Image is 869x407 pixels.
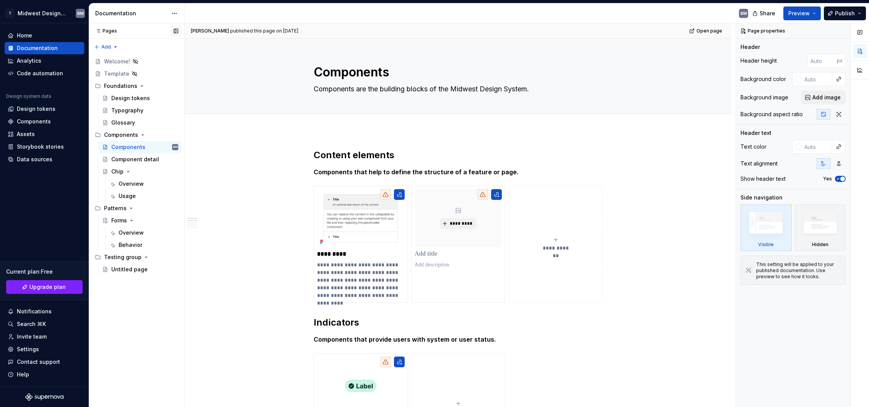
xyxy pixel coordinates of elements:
div: Header [740,43,760,51]
div: Hidden [795,204,846,251]
div: Settings [17,345,39,353]
div: Code automation [17,70,63,77]
a: Design tokens [5,103,84,115]
button: Share [749,6,780,20]
a: Untitled page [99,263,181,276]
label: Yes [823,176,832,182]
h2: Content elements [314,149,603,161]
div: Background aspect ratio [740,110,803,118]
a: Components [5,115,84,128]
div: Invite team [17,333,47,341]
div: Documentation [95,10,168,17]
div: Components [17,118,51,125]
div: Notifications [17,308,52,315]
a: Documentation [5,42,84,54]
div: Contact support [17,358,60,366]
span: Publish [835,10,855,17]
div: Overview [119,229,144,237]
button: Notifications [5,305,84,318]
button: Help [5,368,84,381]
a: Typography [99,104,181,117]
div: Patterns [92,202,181,214]
div: BM [77,10,84,16]
a: ComponentsBM [99,141,181,153]
h2: Indicators [314,316,603,329]
div: Component detail [111,156,159,163]
button: Search ⌘K [5,318,84,330]
div: Header height [740,57,777,65]
div: Search ⌘K [17,320,46,328]
span: Add image [812,94,841,101]
a: Analytics [5,55,84,67]
a: Home [5,29,84,42]
a: Glossary [99,117,181,129]
div: Show header text [740,175,786,183]
div: Untitled page [111,266,148,273]
div: Design tokens [17,105,55,113]
div: Hidden [812,242,828,248]
button: Preview [783,6,821,20]
a: Chip [99,165,181,178]
a: Upgrade plan [6,280,83,294]
a: Open page [687,26,726,36]
div: Chip [111,168,124,175]
div: Side navigation [740,194,783,201]
div: Template [104,70,129,78]
textarea: Components [312,63,601,81]
button: Contact support [5,356,84,368]
a: Code automation [5,67,84,79]
strong: Components that help to define the structure of a feature or page. [314,168,519,176]
a: Forms [99,214,181,227]
a: Template [92,68,181,80]
div: published this page on [DATE] [230,28,298,34]
a: Usage [106,190,181,202]
a: Data sources [5,153,84,165]
div: Welcome! [104,58,130,65]
div: This setting will be applied to your published documentation. Use preview to see how it looks. [756,261,841,280]
img: 8d9ad130-8e70-44dd-a0dd-0b494c863715.png [317,189,405,247]
a: Welcome! [92,55,181,68]
div: Current plan : Free [6,268,83,276]
div: Typography [111,107,143,114]
div: Patterns [104,204,127,212]
div: BM [173,143,177,151]
a: Overview [106,227,181,239]
div: Design tokens [111,94,150,102]
a: Component detail [99,153,181,165]
div: Page tree [92,55,181,276]
span: Open page [697,28,722,34]
div: Testing group [92,251,181,263]
a: Behavior [106,239,181,251]
div: Text color [740,143,766,151]
div: Data sources [17,156,52,163]
a: Design tokens [99,92,181,104]
svg: Supernova Logo [25,393,63,401]
div: Background image [740,94,788,101]
div: Home [17,32,32,39]
span: [PERSON_NAME] [191,28,229,34]
button: Publish [824,6,866,20]
div: Glossary [111,119,135,126]
div: Storybook stories [17,143,64,151]
a: Assets [5,128,84,140]
a: Settings [5,343,84,355]
button: Add image [801,91,846,104]
span: Add [101,44,111,50]
div: Forms [111,217,127,224]
div: Pages [92,28,117,34]
div: Midwest Design System [18,10,67,17]
div: Text alignment [740,160,778,167]
div: Analytics [17,57,41,65]
input: Auto [801,72,832,86]
p: px [837,58,843,64]
div: Foundations [92,80,181,92]
div: BM [740,10,747,16]
a: Invite team [5,331,84,343]
div: Overview [119,180,144,188]
div: Documentation [17,44,58,52]
span: Upgrade plan [29,283,66,291]
button: Add [92,42,120,52]
div: Help [17,371,29,378]
a: Storybook stories [5,141,84,153]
